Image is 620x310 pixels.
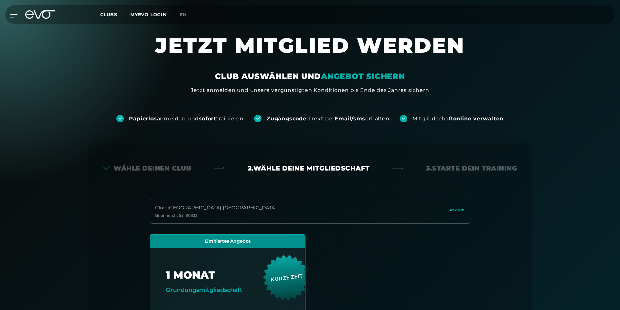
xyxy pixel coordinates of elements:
a: ändern [450,207,465,215]
a: MYEVO LOGIN [130,12,167,17]
div: 2. Wähle deine Mitgliedschaft [248,164,370,173]
div: Mitgliedschaft [412,115,504,122]
strong: Zugangscode [267,116,306,122]
div: Jetzt anmelden und unsere vergünstigten Konditionen bis Ende des Jahres sichern [191,86,429,94]
div: Briennerstr. 55 , 80333 [155,213,277,218]
div: anmelden und trainieren [129,115,244,122]
strong: sofort [199,116,216,122]
strong: Email/sms [335,116,365,122]
div: Club : [GEOGRAPHIC_DATA] [GEOGRAPHIC_DATA] [155,204,277,212]
span: Clubs [100,12,117,17]
div: Wähle deinen Club [103,164,191,173]
div: direkt per erhalten [267,115,389,122]
div: CLUB AUSWÄHLEN UND [215,71,405,82]
a: Clubs [100,11,130,17]
span: en [180,12,187,17]
strong: Papierlos [129,116,157,122]
a: en [180,11,195,18]
strong: online verwalten [453,116,504,122]
em: ANGEBOT SICHERN [321,72,405,81]
div: 3. Starte dein Training [426,164,517,173]
span: ändern [450,207,465,213]
h1: JETZT MITGLIED WERDEN [116,32,504,71]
